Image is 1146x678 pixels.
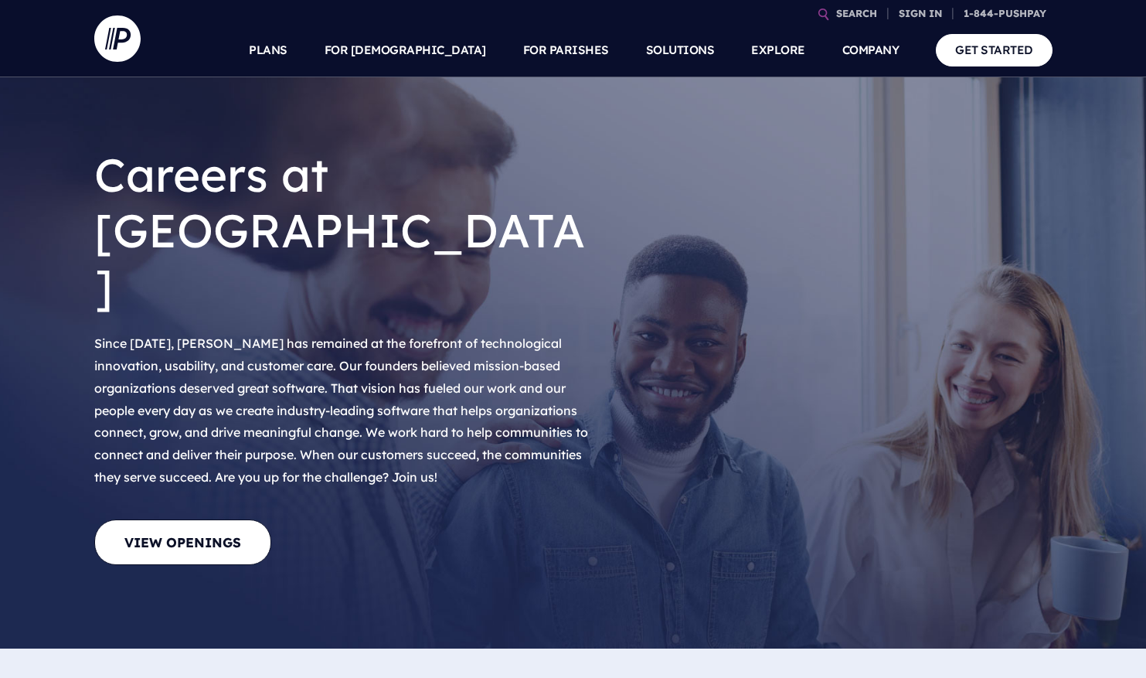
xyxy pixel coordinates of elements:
a: FOR PARISHES [523,23,609,77]
a: GET STARTED [936,34,1052,66]
h1: Careers at [GEOGRAPHIC_DATA] [94,135,597,326]
span: Since [DATE], [PERSON_NAME] has remained at the forefront of technological innovation, usability,... [94,336,588,485]
a: PLANS [249,23,287,77]
a: EXPLORE [751,23,805,77]
a: FOR [DEMOGRAPHIC_DATA] [325,23,486,77]
a: View Openings [94,520,271,565]
a: COMPANY [842,23,899,77]
a: SOLUTIONS [646,23,715,77]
